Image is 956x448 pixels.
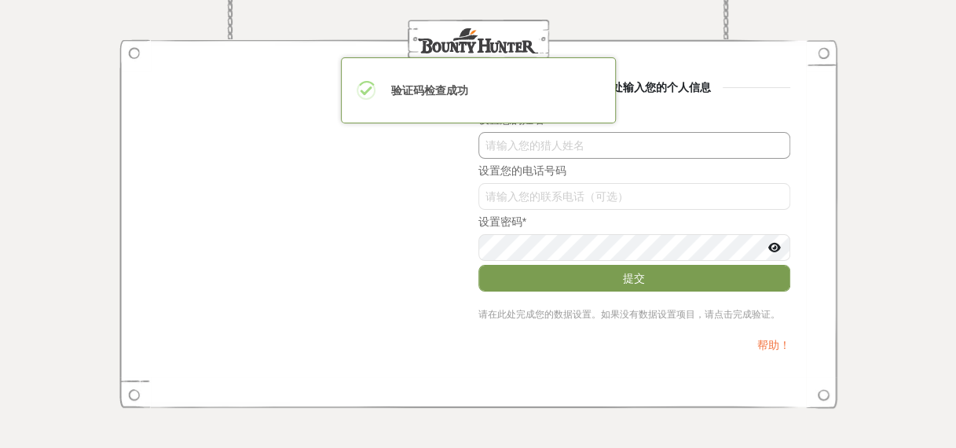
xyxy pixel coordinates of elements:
[756,339,789,351] a: 帮助！
[391,79,468,101] h2: 验证码检查成功
[478,265,790,292] button: 提交
[545,81,723,94] span: 您可以在此处输入您的个人信息
[478,183,790,210] input: 请输入您的联系电话（可选）
[478,163,790,179] div: 设置您的电话号码
[478,132,790,159] input: 请输入您的猎人姓名
[478,309,780,320] span: 请在此处完成您的数据设置。如果没有数据设置项目，请点击完成验证。
[478,215,522,228] font: 设置密码
[478,113,544,126] font: 设置您的姓名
